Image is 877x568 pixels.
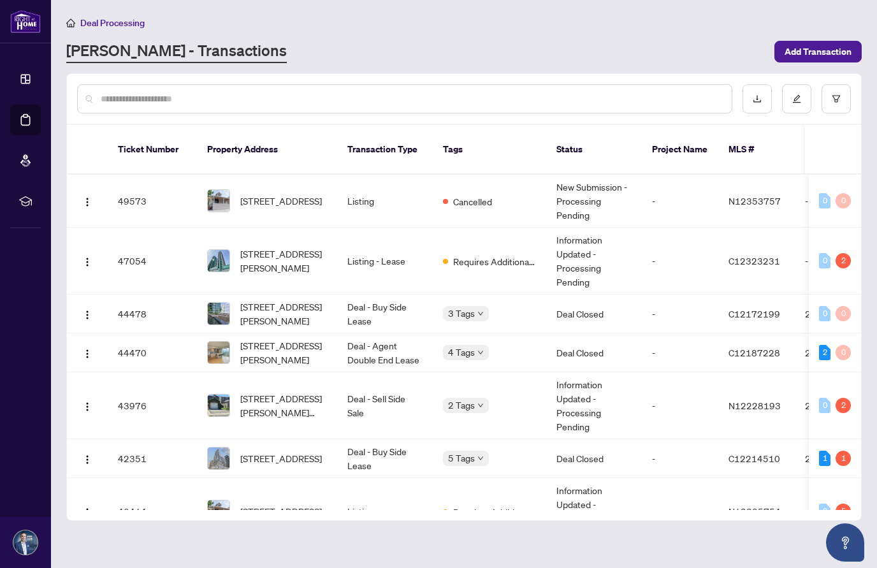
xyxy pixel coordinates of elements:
span: [STREET_ADDRESS] [240,451,322,465]
td: 44478 [108,295,197,333]
img: thumbnail-img [208,250,229,272]
th: Status [546,125,642,175]
span: Cancelled [453,194,492,208]
td: - [642,333,718,372]
a: [PERSON_NAME] - Transactions [66,40,287,63]
td: 40414 [108,478,197,545]
img: Logo [82,197,92,207]
div: 0 [836,306,851,321]
img: thumbnail-img [208,190,229,212]
div: 2 [836,253,851,268]
td: Listing - Lease [337,228,433,295]
span: 2 Tags [448,398,475,412]
div: 0 [819,504,830,519]
span: N12353757 [728,195,781,207]
img: Logo [82,257,92,267]
span: C12187228 [728,347,780,358]
span: 4 Tags [448,345,475,360]
td: Information Updated - Processing Pending [546,372,642,439]
button: Logo [77,251,98,271]
td: 47054 [108,228,197,295]
td: Listing [337,478,433,545]
td: 43976 [108,372,197,439]
img: Logo [82,402,92,412]
span: N12228193 [728,400,781,411]
button: download [743,84,772,113]
button: Logo [77,191,98,211]
img: Logo [82,507,92,518]
th: Property Address [197,125,337,175]
button: Add Transaction [774,41,862,62]
td: Deal - Sell Side Sale [337,372,433,439]
div: 0 [819,306,830,321]
td: 49573 [108,175,197,228]
img: thumbnail-img [208,448,229,469]
span: Requires Additional Docs [453,505,536,519]
th: MLS # [718,125,795,175]
img: Logo [82,455,92,465]
span: C12172199 [728,308,780,319]
td: - [642,295,718,333]
div: 0 [819,398,830,413]
button: Logo [77,342,98,363]
td: Information Updated - Processing Pending [546,228,642,295]
span: download [753,94,762,103]
img: thumbnail-img [208,395,229,416]
td: 44470 [108,333,197,372]
button: filter [822,84,851,113]
button: edit [782,84,811,113]
span: [STREET_ADDRESS] [240,194,322,208]
span: edit [792,94,801,103]
span: C12214510 [728,453,780,464]
td: - [642,372,718,439]
th: Tags [433,125,546,175]
span: [STREET_ADDRESS][PERSON_NAME] [240,300,327,328]
span: filter [832,94,841,103]
img: thumbnail-img [208,303,229,324]
img: logo [10,10,41,33]
span: down [477,349,484,356]
span: down [477,310,484,317]
span: down [477,455,484,462]
img: Profile Icon [13,530,38,555]
span: down [477,402,484,409]
td: Deal - Buy Side Lease [337,295,433,333]
span: [STREET_ADDRESS] [240,504,322,518]
td: Deal Closed [546,439,642,478]
td: - [642,228,718,295]
span: home [66,18,75,27]
span: 5 Tags [448,451,475,465]
div: 2 [819,345,830,360]
img: thumbnail-img [208,500,229,522]
td: New Submission - Processing Pending [546,175,642,228]
span: Add Transaction [785,41,852,62]
td: - [642,175,718,228]
div: 0 [836,193,851,208]
button: Logo [77,448,98,469]
td: Deal Closed [546,333,642,372]
td: Listing [337,175,433,228]
div: 0 [819,193,830,208]
div: 1 [836,451,851,466]
td: Deal Closed [546,295,642,333]
button: Logo [77,303,98,324]
td: Deal - Agent Double End Lease [337,333,433,372]
span: [STREET_ADDRESS][PERSON_NAME][PERSON_NAME] [240,391,327,419]
div: 0 [819,253,830,268]
button: Open asap [826,523,864,562]
td: Deal - Buy Side Lease [337,439,433,478]
span: Requires Additional Docs [453,254,536,268]
th: Project Name [642,125,718,175]
div: 0 [836,345,851,360]
td: 42351 [108,439,197,478]
div: 5 [836,504,851,519]
td: - [642,439,718,478]
button: Logo [77,395,98,416]
span: C12323231 [728,255,780,266]
th: Ticket Number [108,125,197,175]
span: [STREET_ADDRESS][PERSON_NAME] [240,247,327,275]
td: Information Updated - Processing Pending [546,478,642,545]
button: Logo [77,501,98,521]
div: 1 [819,451,830,466]
img: Logo [82,349,92,359]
